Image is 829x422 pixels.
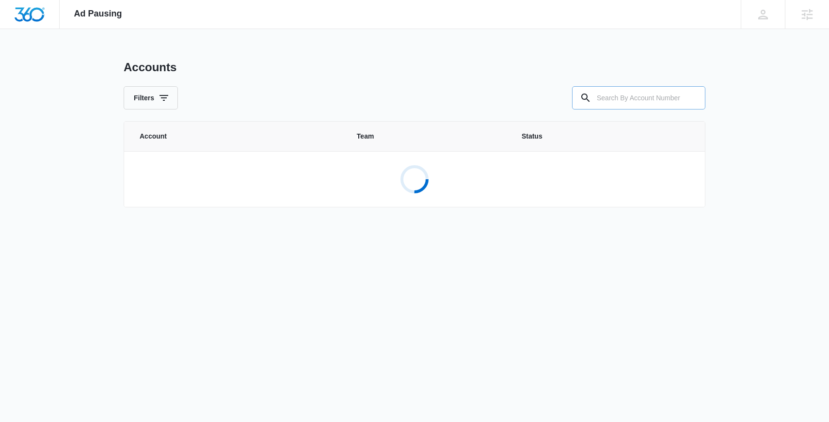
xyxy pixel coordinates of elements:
[124,60,176,75] h1: Accounts
[522,131,689,141] span: Status
[124,86,178,109] button: Filters
[74,9,122,19] span: Ad Pausing
[357,131,498,141] span: Team
[572,86,705,109] input: Search By Account Number
[140,131,334,141] span: Account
